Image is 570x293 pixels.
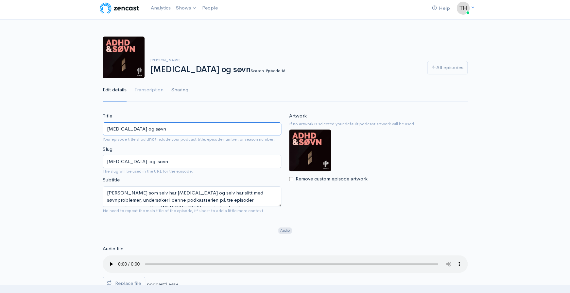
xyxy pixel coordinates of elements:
small: Season [250,68,264,73]
a: All episodes [427,61,468,74]
input: title-of-episode [103,155,281,168]
img: ... [457,2,470,15]
a: Help [429,1,453,15]
small: Episode 16 [266,68,285,73]
span: Audio [278,227,292,234]
label: Subtitle [103,176,120,184]
h6: [PERSON_NAME] [150,58,419,62]
label: Audio file [103,245,123,253]
a: People [199,1,220,15]
strong: not [149,136,157,142]
small: Your episode title should include your podcast title, episode number, or season number. [103,136,275,142]
a: Sharing [171,78,188,102]
label: Slug [103,146,112,153]
label: Artwork [289,112,307,120]
img: ZenCast Logo [99,2,140,15]
a: Shows [173,1,199,15]
small: If no artwork is selected your default podcast artwork will be used [289,121,468,127]
span: podcast1.wav [147,281,178,287]
a: Analytics [148,1,173,15]
small: The slug will be used in the URL for the episode. [103,168,281,175]
a: Transcription [134,78,164,102]
textarea: [PERSON_NAME] som selv har [MEDICAL_DATA] og selv har slitt med søvnproblemer, undersøker i denne... [103,186,281,207]
label: Remove custom episode artwork [296,175,368,183]
a: Edit details [103,78,127,102]
input: What is the episode's title? [103,122,281,136]
span: Replace file [115,280,141,286]
h1: [MEDICAL_DATA] og søvn [150,65,419,74]
small: No need to repeat the main title of the episode, it's best to add a little more context. [103,208,265,213]
label: Title [103,112,112,120]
